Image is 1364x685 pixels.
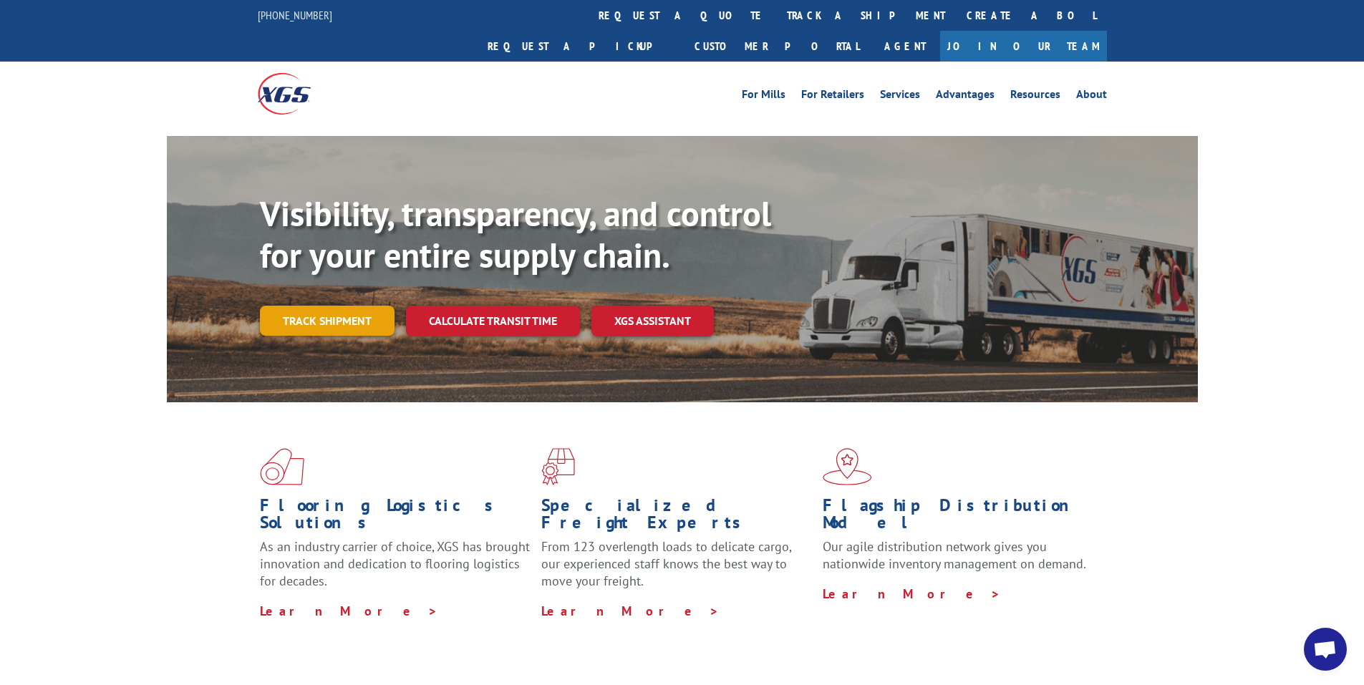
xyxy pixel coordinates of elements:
a: Calculate transit time [406,306,580,336]
a: Learn More > [260,603,438,619]
a: Request a pickup [477,31,684,62]
a: About [1076,89,1107,105]
a: XGS ASSISTANT [591,306,714,336]
span: As an industry carrier of choice, XGS has brought innovation and dedication to flooring logistics... [260,538,530,589]
span: Our agile distribution network gives you nationwide inventory management on demand. [823,538,1086,572]
img: xgs-icon-flagship-distribution-model-red [823,448,872,485]
a: For Mills [742,89,785,105]
a: Join Our Team [940,31,1107,62]
div: Open chat [1304,628,1347,671]
h1: Flooring Logistics Solutions [260,497,531,538]
a: Learn More > [823,586,1001,602]
a: Customer Portal [684,31,870,62]
a: Agent [870,31,940,62]
img: xgs-icon-focused-on-flooring-red [541,448,575,485]
a: Advantages [936,89,995,105]
a: [PHONE_NUMBER] [258,8,332,22]
a: Services [880,89,920,105]
a: For Retailers [801,89,864,105]
a: Resources [1010,89,1060,105]
img: xgs-icon-total-supply-chain-intelligence-red [260,448,304,485]
h1: Specialized Freight Experts [541,497,812,538]
b: Visibility, transparency, and control for your entire supply chain. [260,191,771,277]
a: Learn More > [541,603,720,619]
p: From 123 overlength loads to delicate cargo, our experienced staff knows the best way to move you... [541,538,812,602]
a: Track shipment [260,306,395,336]
h1: Flagship Distribution Model [823,497,1093,538]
